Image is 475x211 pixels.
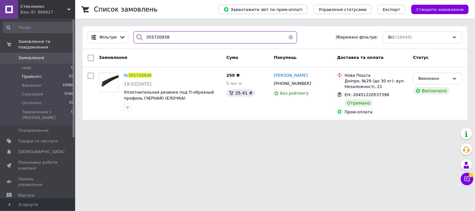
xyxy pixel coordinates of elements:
span: 0 [71,109,73,121]
a: [PERSON_NAME] [274,73,308,79]
span: 5769 [65,91,73,97]
span: 355720938 [128,73,152,78]
span: Нові [22,65,31,71]
div: Нова Пошта [345,73,408,78]
a: Створити замовлення [405,7,469,12]
h1: Список замовлень [94,6,157,13]
button: Чат з покупцем [461,173,473,185]
span: Фільтри [100,34,117,40]
span: (16449) [396,35,412,39]
a: Фото товару [99,73,119,93]
span: [PHONE_NUMBER] [274,81,311,86]
span: Всі [388,34,395,40]
span: Показники роботи компанії [18,160,58,171]
span: ЕН: 20451220537398 [345,92,389,97]
span: 10568 [62,83,73,88]
span: Cума [226,55,238,60]
span: Статус [413,55,429,60]
span: Повідомлення [18,128,49,133]
span: Покупець [274,55,297,60]
span: 93 [69,74,73,80]
img: Фото товару [99,73,119,92]
span: [PERSON_NAME] [274,73,308,78]
span: Замовлення та повідомлення [18,39,75,50]
span: Збережені фільтри: [336,34,378,40]
span: Замовлення [18,55,44,61]
div: Дніпро, №29 (до 30 кг): вул. Незалежності, 21 [345,78,408,90]
span: Скасовані [22,91,43,97]
span: Стекломікс [20,4,67,9]
span: Замовлення [99,55,127,60]
span: Оплачені [22,100,42,106]
a: Уплотнительная резинка под П-образный профиль (ЧЕРНАЯ) (ЕЛОЧКА) [124,90,214,100]
span: 18:02[DATE] [124,81,152,86]
button: Створити замовлення [411,5,469,14]
span: [DEMOGRAPHIC_DATA] [18,149,65,155]
button: Управління статусами [314,5,372,14]
button: Завантажити звіт по пром-оплаті [219,5,307,14]
a: №355720938 [124,73,152,78]
div: Пром-оплата [345,109,408,115]
span: Панель управління [18,176,58,188]
div: Виконано [419,75,450,82]
span: Завантажити звіт по пром-оплаті [224,7,302,12]
span: Товари та послуги [18,138,58,144]
input: Пошук за номером замовлення, ПІБ покупця, номером телефону, Email, номером накладної [133,31,297,44]
button: Експорт [378,5,405,14]
span: 0 [71,65,73,71]
span: Доставка та оплата [337,55,384,60]
span: Виконані [22,83,41,88]
div: Отримано [345,99,373,107]
button: Очистить [285,31,297,44]
div: Виплачено [413,87,450,95]
span: Відгуки [18,193,34,198]
span: Управління статусами [319,7,367,12]
span: Створити замовлення [416,7,464,12]
span: Замовлення з [PERSON_NAME] [22,109,71,121]
div: 35.41 ₴ [226,89,255,97]
span: Без рейтингу [280,91,309,95]
div: Ваш ID: 884827 [20,9,75,15]
span: 250 ₴ [226,73,240,78]
span: Експорт [383,7,400,12]
input: Пошук [3,22,74,33]
span: Прийняті [22,74,41,80]
span: 5 пог.м [226,81,242,86]
span: 19 [69,100,73,106]
span: № [124,73,128,78]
